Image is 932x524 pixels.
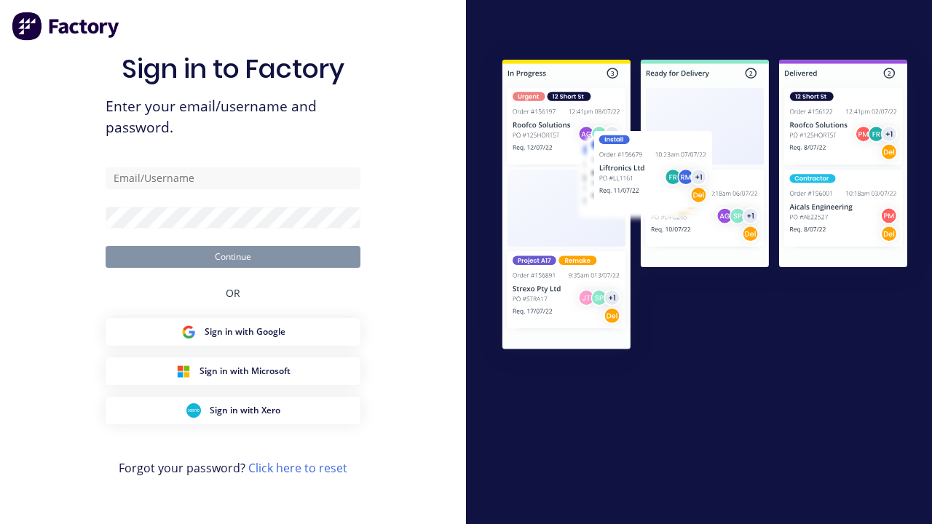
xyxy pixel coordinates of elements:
button: Microsoft Sign inSign in with Microsoft [106,357,360,385]
img: Factory [12,12,121,41]
span: Sign in with Microsoft [200,365,291,378]
img: Sign in [478,37,932,376]
img: Google Sign in [181,325,196,339]
button: Continue [106,246,360,268]
span: Sign in with Google [205,325,285,338]
img: Microsoft Sign in [176,364,191,378]
img: Xero Sign in [186,403,201,418]
button: Google Sign inSign in with Google [106,318,360,346]
h1: Sign in to Factory [122,53,344,84]
input: Email/Username [106,167,360,189]
span: Forgot your password? [119,459,347,477]
a: Click here to reset [248,460,347,476]
button: Xero Sign inSign in with Xero [106,397,360,424]
span: Enter your email/username and password. [106,96,360,138]
div: OR [226,268,240,318]
span: Sign in with Xero [210,404,280,417]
